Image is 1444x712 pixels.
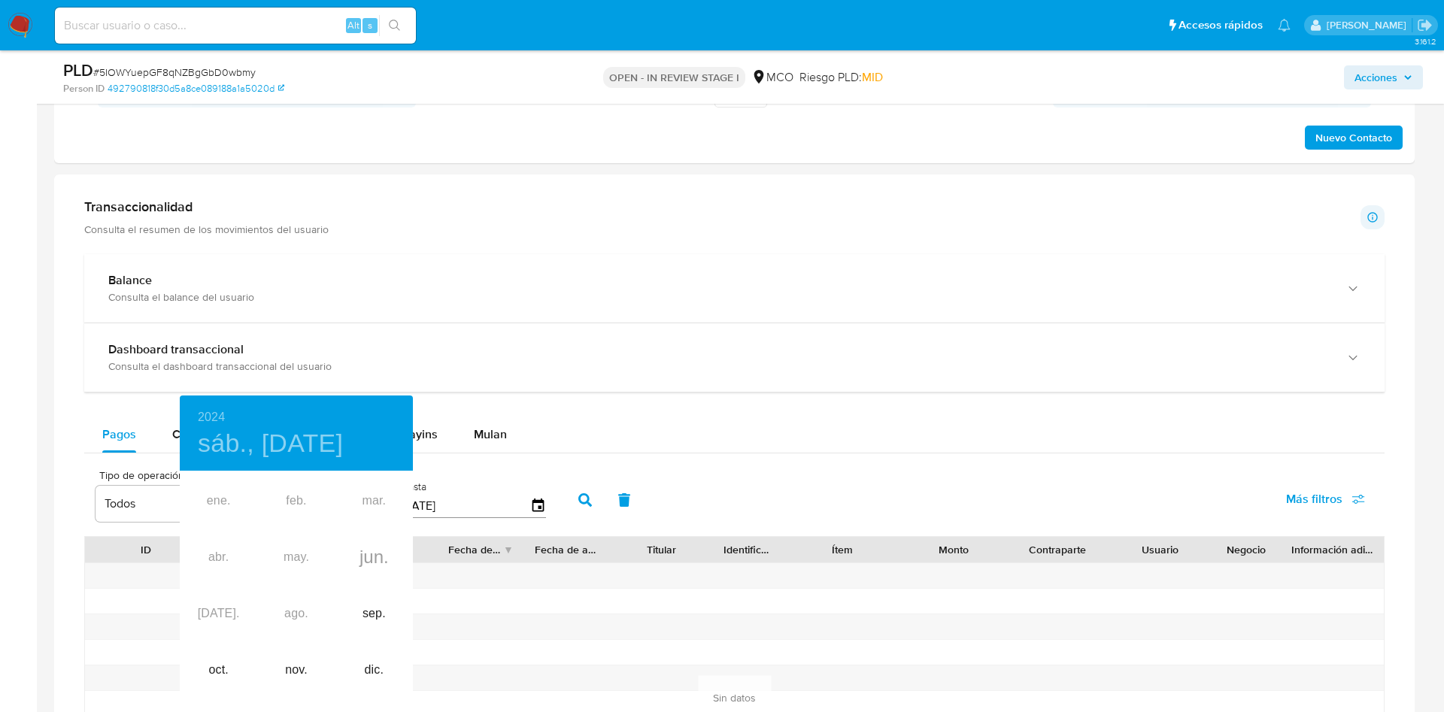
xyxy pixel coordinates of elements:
[198,428,343,459] button: sáb., [DATE]
[180,642,257,698] div: oct.
[198,407,225,428] button: 2024
[257,642,335,698] div: nov.
[335,642,413,698] div: dic.
[335,586,413,642] div: sep.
